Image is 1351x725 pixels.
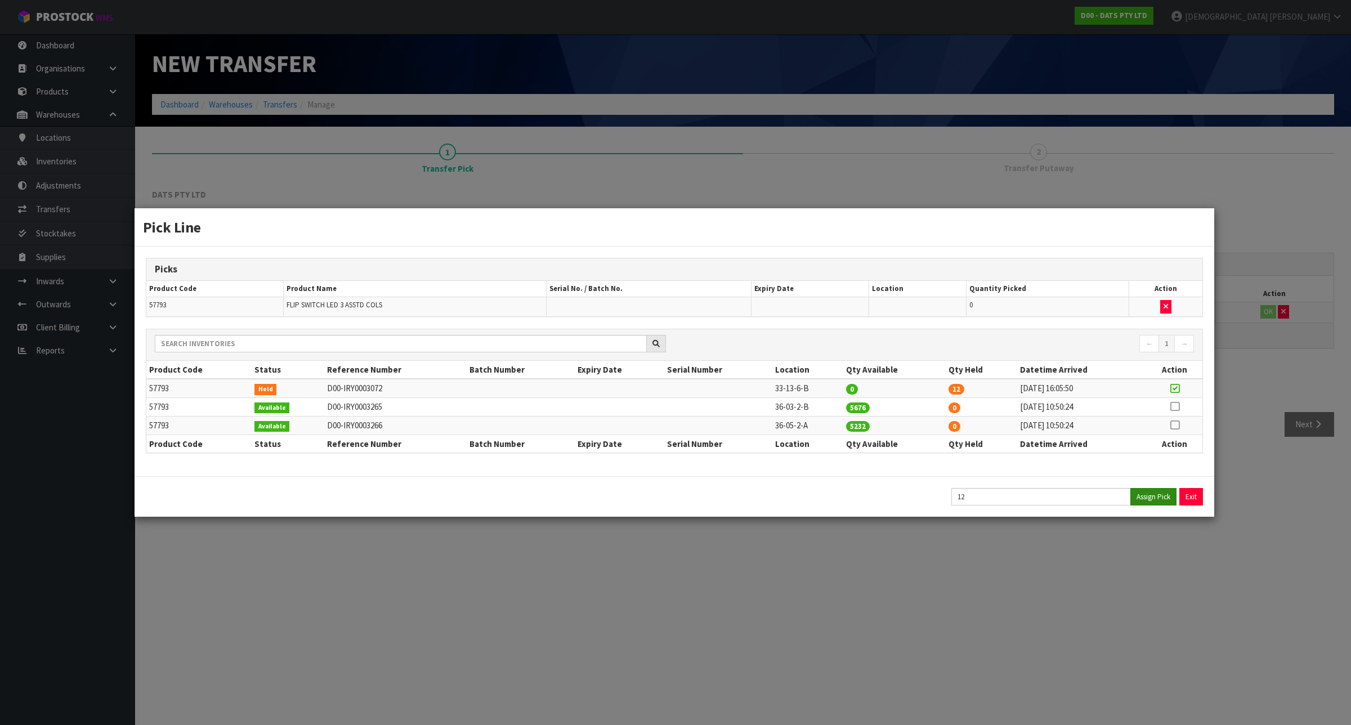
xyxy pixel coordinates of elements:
[146,361,252,379] th: Product Code
[1179,488,1203,505] button: Exit
[846,384,858,395] span: 0
[146,435,252,453] th: Product Code
[946,435,1017,453] th: Qty Held
[946,361,1017,379] th: Qty Held
[1017,379,1147,397] td: [DATE] 16:05:50
[467,435,575,453] th: Batch Number
[252,435,324,453] th: Status
[772,379,843,397] td: 33-13-6-B
[846,402,870,413] span: 5676
[869,281,967,297] th: Location
[254,402,290,414] span: Available
[146,398,252,417] td: 57793
[324,361,467,379] th: Reference Number
[146,416,252,435] td: 57793
[772,398,843,417] td: 36-03-2-B
[772,361,843,379] th: Location
[254,384,277,395] span: Held
[1017,435,1147,453] th: Datetime Arrived
[467,361,575,379] th: Batch Number
[324,435,467,453] th: Reference Number
[1158,335,1175,353] a: 1
[575,435,664,453] th: Expiry Date
[547,281,751,297] th: Serial No. / Batch No.
[949,384,964,395] span: 12
[284,281,547,297] th: Product Name
[1129,281,1202,297] th: Action
[143,217,1206,238] h3: Pick Line
[252,361,324,379] th: Status
[1147,435,1202,453] th: Action
[967,281,1129,297] th: Quantity Picked
[324,379,467,397] td: D00-IRY0003072
[949,402,960,413] span: 0
[664,361,772,379] th: Serial Number
[949,421,960,432] span: 0
[1174,335,1194,353] a: →
[575,361,664,379] th: Expiry Date
[951,488,1131,505] input: Quantity Picked
[155,264,1194,275] h3: Picks
[843,361,946,379] th: Qty Available
[683,335,1194,355] nav: Page navigation
[146,379,252,397] td: 57793
[1017,416,1147,435] td: [DATE] 10:50:24
[1139,335,1159,353] a: ←
[1017,398,1147,417] td: [DATE] 10:50:24
[254,421,290,432] span: Available
[772,435,843,453] th: Location
[664,435,772,453] th: Serial Number
[1130,488,1176,505] button: Assign Pick
[843,435,946,453] th: Qty Available
[155,335,647,352] input: Search inventories
[751,281,869,297] th: Expiry Date
[287,300,382,310] span: FLIP SWITCH LED 3 ASSTD COLS
[772,416,843,435] td: 36-05-2-A
[969,300,973,310] span: 0
[324,398,467,417] td: D00-IRY0003265
[146,281,284,297] th: Product Code
[846,421,870,432] span: 5232
[149,300,166,310] span: 57793
[324,416,467,435] td: D00-IRY0003266
[1147,361,1202,379] th: Action
[1017,361,1147,379] th: Datetime Arrived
